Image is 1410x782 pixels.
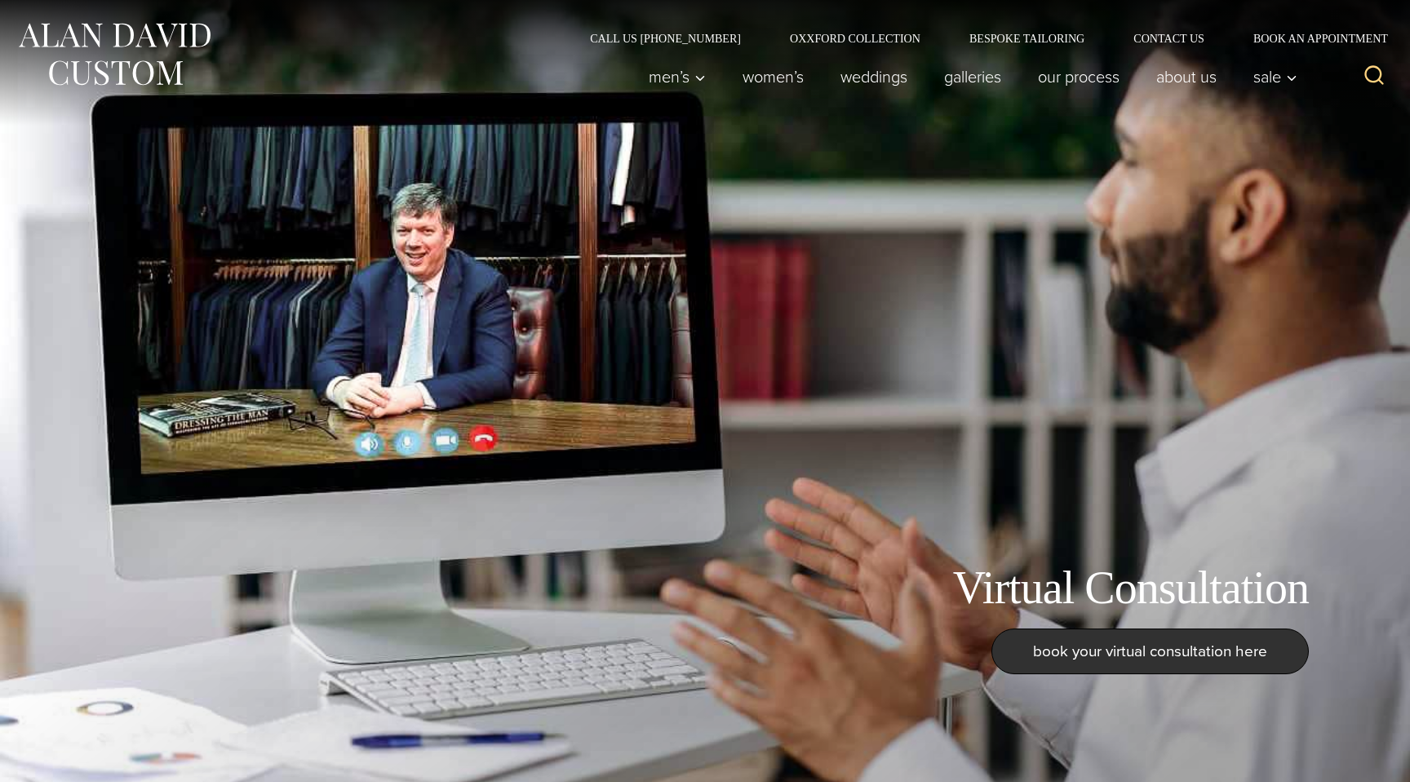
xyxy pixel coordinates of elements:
h1: Virtual Consultation [953,561,1309,615]
span: Men’s [649,69,706,85]
a: Call Us [PHONE_NUMBER] [565,33,765,44]
a: Galleries [926,60,1020,93]
a: Book an Appointment [1229,33,1394,44]
span: book your virtual consultation here [1033,639,1267,663]
span: Sale [1253,69,1297,85]
img: Alan David Custom [16,18,212,91]
a: Oxxford Collection [765,33,945,44]
a: Contact Us [1109,33,1229,44]
a: Bespoke Tailoring [945,33,1109,44]
a: weddings [822,60,926,93]
nav: Primary Navigation [631,60,1306,93]
a: Our Process [1020,60,1138,93]
a: book your virtual consultation here [991,629,1309,674]
a: Women’s [725,60,822,93]
nav: Secondary Navigation [565,33,1394,44]
button: View Search Form [1355,57,1394,96]
a: About Us [1138,60,1235,93]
